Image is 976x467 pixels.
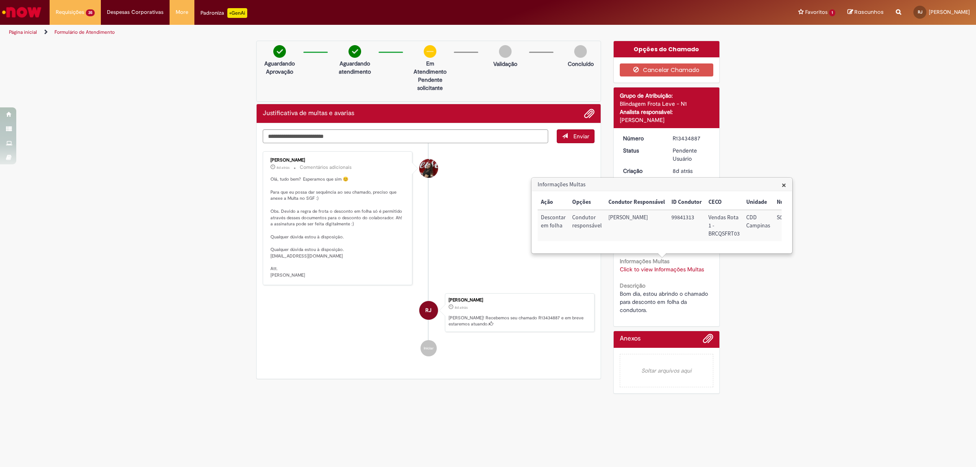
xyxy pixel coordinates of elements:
[743,210,773,241] td: Unidade: CDD Campinas
[349,45,361,58] img: check-circle-green.png
[1,4,43,20] img: ServiceNow
[263,129,548,144] textarea: Digite sua mensagem aqui...
[419,159,438,178] div: Beatriz Rosa Camillo
[270,176,406,278] p: Olá, tudo bem? Esperamos que sim 😊 Para que eu possa dar sequência ao seu chamado, preciso que an...
[200,8,247,18] div: Padroniza
[773,210,817,241] td: Número do AIT: S00325606
[449,298,590,303] div: [PERSON_NAME]
[449,315,590,327] p: [PERSON_NAME]! Recebemos seu chamado R13434887 e em breve estaremos atuando.
[854,8,884,16] span: Rascunhos
[805,8,828,16] span: Favoritos
[617,146,667,155] dt: Status
[782,179,786,190] span: ×
[499,45,512,58] img: img-circle-grey.png
[569,195,605,210] th: Opções
[455,305,468,310] time: 21/08/2025 09:25:04
[300,164,352,171] small: Comentários adicionais
[620,354,714,387] em: Soltar arquivos aqui
[829,9,835,16] span: 1
[703,333,713,348] button: Adicionar anexos
[673,167,693,175] time: 21/08/2025 09:25:04
[773,195,817,210] th: Número do AIT
[263,143,595,364] ul: Histórico de tíquete
[54,29,115,35] a: Formulário de Atendimento
[424,45,436,58] img: circle-minus.png
[673,167,693,175] span: 8d atrás
[705,195,743,210] th: CECO
[263,110,354,117] h2: Justificativa de multas e avarias Histórico de tíquete
[620,92,714,100] div: Grupo de Atribuição:
[605,195,668,210] th: Condutor Responsável
[620,63,714,76] button: Cancelar Chamado
[574,45,587,58] img: img-circle-grey.png
[620,116,714,124] div: [PERSON_NAME]
[614,41,720,57] div: Opções do Chamado
[617,134,667,142] dt: Número
[668,210,705,241] td: ID Condutor: 99841313
[617,167,667,175] dt: Criação
[673,146,710,163] div: Pendente Usuário
[538,195,569,210] th: Ação
[531,177,793,254] div: Informações Multas
[584,108,595,119] button: Adicionar anexos
[705,210,743,241] td: CECO: Vendas Rota 1 - BRCQSFRT03
[605,210,668,241] td: Condutor Responsável: Lavinia Conceicao Franco
[929,9,970,15] span: [PERSON_NAME]
[107,8,163,16] span: Despesas Corporativas
[918,9,922,15] span: RJ
[538,210,569,241] td: Ação: Descontar em folha
[620,282,645,289] b: Descrição
[743,195,773,210] th: Unidade
[260,59,299,76] p: Aguardando Aprovação
[335,59,375,76] p: Aguardando atendimento
[620,335,640,343] h2: Anexos
[273,45,286,58] img: check-circle-green.png
[620,108,714,116] div: Analista responsável:
[620,100,714,108] div: Blindagem Frota Leve - N1
[568,60,594,68] p: Concluído
[56,8,84,16] span: Requisições
[620,258,669,265] b: Informações Multas
[557,129,595,143] button: Enviar
[493,60,517,68] p: Validação
[847,9,884,16] a: Rascunhos
[620,266,704,273] a: Click to view Informações Multas
[227,8,247,18] p: +GenAi
[9,29,37,35] a: Página inicial
[782,181,786,189] button: Close
[277,165,290,170] span: 8d atrás
[455,305,468,310] span: 8d atrás
[277,165,290,170] time: 21/08/2025 10:58:02
[410,59,450,76] p: Em Atendimento
[176,8,188,16] span: More
[673,134,710,142] div: R13434887
[532,178,792,191] h3: Informações Multas
[573,133,589,140] span: Enviar
[6,25,645,40] ul: Trilhas de página
[668,195,705,210] th: ID Condutor
[425,301,431,320] span: RJ
[263,293,595,332] li: Ryan Jacinto
[673,167,710,175] div: 21/08/2025 09:25:04
[270,158,406,163] div: [PERSON_NAME]
[419,301,438,320] div: Ryan Jacinto
[410,76,450,92] p: Pendente solicitante
[620,290,710,314] span: Bom dia, estou abrindo o chamado para desconto em folha da condutora.
[569,210,605,241] td: Opções: Condutor responsável
[86,9,95,16] span: 35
